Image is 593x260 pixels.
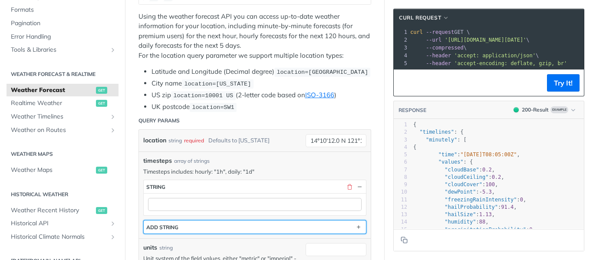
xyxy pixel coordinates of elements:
[152,102,371,112] li: UK postcode
[394,196,407,204] div: 11
[426,45,464,51] span: --compressed
[394,144,407,151] div: 4
[138,117,180,125] div: Query Params
[11,46,107,54] span: Tools & Libraries
[7,124,119,137] a: Weather on RoutesShow subpages for Weather on Routes
[7,191,119,198] h2: Historical Weather
[529,227,532,233] span: 0
[144,180,366,193] button: string
[7,217,119,230] a: Historical APIShow subpages for Historical API
[445,204,498,210] span: "hailProbability"
[520,197,523,203] span: 0
[11,206,94,215] span: Weather Recent History
[445,219,476,225] span: "humidity"
[445,197,517,203] span: "freezingRainIntensity"
[438,159,464,165] span: "values"
[419,129,454,135] span: "timelines"
[96,100,107,107] span: get
[394,181,407,188] div: 9
[394,59,409,67] div: 5
[514,107,519,112] span: 200
[398,234,410,247] button: Copy to clipboard
[413,129,464,135] span: : {
[410,37,530,43] span: \
[159,244,173,252] div: string
[479,189,482,195] span: -
[492,174,501,180] span: 0.2
[394,158,407,166] div: 6
[445,227,526,233] span: "precipitationProbability"
[7,204,119,217] a: Weather Recent Historyget
[7,17,119,30] a: Pagination
[460,151,517,158] span: "[DATE]T08:05:00Z"
[413,204,517,210] span: : ,
[413,227,536,233] span: : ,
[445,181,482,188] span: "cloudCover"
[11,219,107,228] span: Historical API
[522,106,549,114] div: 200 - Result
[547,74,580,92] button: Try It!
[394,166,407,174] div: 7
[144,221,366,234] button: ADD string
[482,167,492,173] span: 0.2
[445,211,476,217] span: "hailSize"
[184,134,204,147] div: required
[394,174,407,181] div: 8
[109,113,116,120] button: Show subpages for Weather Timelines
[394,204,407,211] div: 12
[426,37,441,43] span: --url
[277,69,368,76] span: location=[GEOGRAPHIC_DATA]
[7,97,119,110] a: Realtime Weatherget
[413,174,504,180] span: : ,
[152,79,371,89] li: City name
[11,233,107,241] span: Historical Climate Normals
[426,137,457,143] span: "minutely"
[413,167,495,173] span: : ,
[11,126,107,135] span: Weather on Routes
[168,134,182,147] div: string
[482,189,492,195] span: 5.3
[11,86,94,95] span: Weather Forecast
[109,234,116,240] button: Show subpages for Historical Climate Normals
[454,53,536,59] span: 'accept: application/json'
[413,159,473,165] span: : {
[501,204,514,210] span: 91.4
[509,105,580,114] button: 200200-ResultExample
[7,3,119,16] a: Formats
[11,99,94,108] span: Realtime Weather
[7,150,119,158] h2: Weather Maps
[413,181,498,188] span: : ,
[398,106,427,115] button: RESPONSE
[396,13,452,22] button: cURL Request
[479,219,485,225] span: 88
[346,183,353,191] button: Delete
[208,134,270,147] div: Defaults to [US_STATE]
[445,167,479,173] span: "cloudBase"
[152,90,371,100] li: US zip (2-letter code based on )
[394,136,407,144] div: 3
[192,104,234,111] span: location=SW1
[394,44,409,52] div: 3
[413,211,495,217] span: : ,
[109,127,116,134] button: Show subpages for Weather on Routes
[413,219,489,225] span: : ,
[394,28,409,36] div: 1
[413,189,495,195] span: : ,
[413,151,520,158] span: : ,
[11,112,107,121] span: Weather Timelines
[356,183,363,191] button: Hide
[96,207,107,214] span: get
[438,151,457,158] span: "time"
[426,53,451,59] span: --header
[143,243,157,252] label: units
[394,211,407,218] div: 13
[174,157,210,165] div: array of strings
[426,60,451,66] span: --header
[152,67,371,77] li: Latitude and Longitude (Decimal degree)
[394,218,407,226] div: 14
[146,184,165,190] div: string
[410,53,539,59] span: \
[398,76,410,89] button: Copy to clipboard
[479,211,492,217] span: 1.13
[485,181,495,188] span: 100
